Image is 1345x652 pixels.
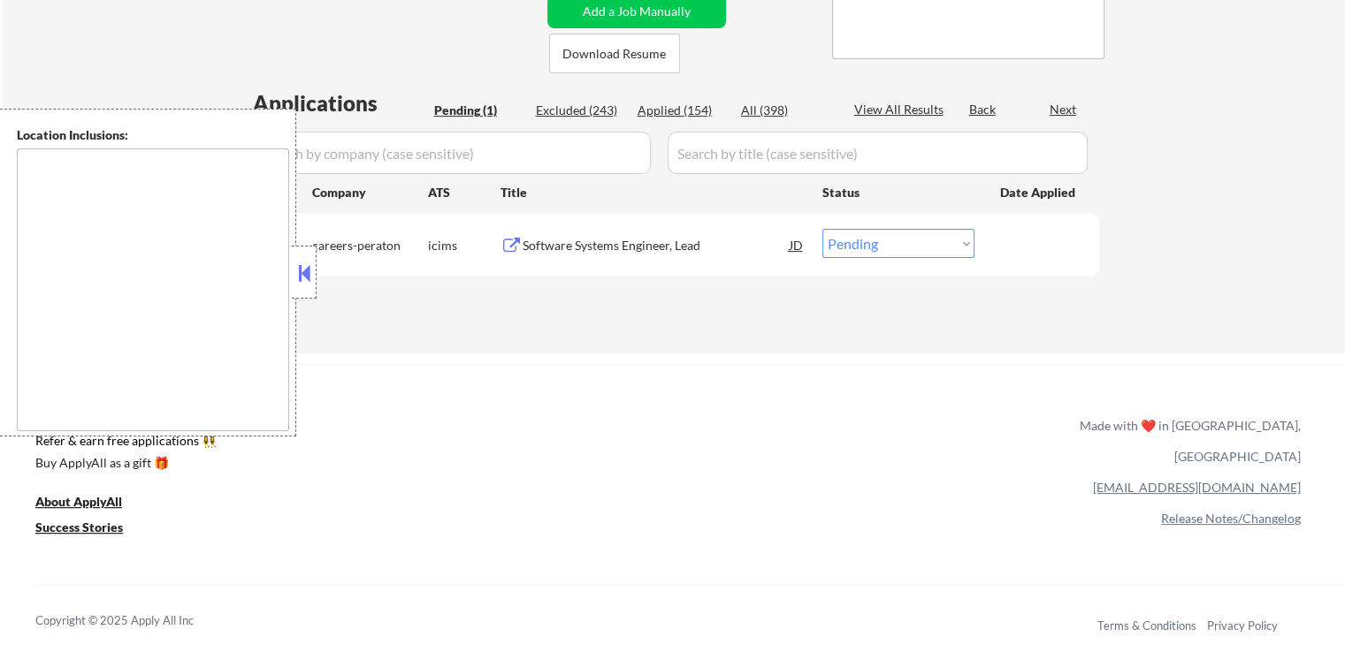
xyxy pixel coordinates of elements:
a: Success Stories [35,518,147,540]
input: Search by title (case sensitive) [668,132,1088,174]
a: Refer & earn free applications 👯‍♀️ [35,435,710,453]
div: Pending (1) [434,102,523,119]
div: Excluded (243) [536,102,624,119]
a: Privacy Policy [1207,618,1278,633]
a: Buy ApplyAll as a gift 🎁 [35,453,212,475]
div: Back [969,101,997,118]
a: About ApplyAll [35,492,147,514]
div: JD [788,229,806,261]
a: Release Notes/Changelog [1161,511,1301,526]
u: About ApplyAll [35,494,122,509]
a: [EMAIL_ADDRESS][DOMAIN_NAME] [1093,480,1301,495]
div: ATS [428,184,501,201]
input: Search by company (case sensitive) [253,132,651,174]
div: Date Applied [1000,184,1078,201]
div: All (398) [741,102,829,119]
div: Software Systems Engineer, Lead [523,237,790,254]
div: Made with ❤️ in [GEOGRAPHIC_DATA], [GEOGRAPHIC_DATA] [1073,410,1301,472]
div: Applied (154) [638,102,726,119]
u: Success Stories [35,519,123,534]
div: Title [501,184,806,201]
button: Download Resume [549,34,680,73]
div: Buy ApplyAll as a gift 🎁 [35,457,212,469]
div: Next [1050,101,1078,118]
div: icims [428,237,501,254]
div: View All Results [854,101,949,118]
div: Location Inclusions: [17,126,289,144]
div: Copyright © 2025 Apply All Inc [35,612,239,630]
div: Applications [253,93,428,114]
div: Company [312,184,428,201]
div: Status [822,176,974,208]
div: careers-peraton [312,237,428,254]
a: Terms & Conditions [1097,618,1196,633]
